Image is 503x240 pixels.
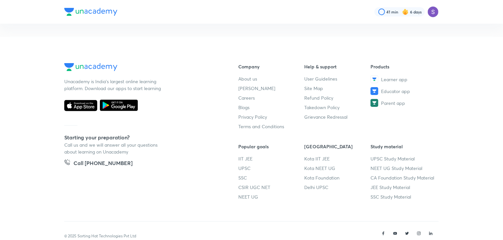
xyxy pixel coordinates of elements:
a: SSC [238,174,305,181]
h6: Products [370,63,437,70]
a: Kota NEET UG [305,165,371,172]
img: Learner app [370,75,378,83]
h6: [GEOGRAPHIC_DATA] [305,143,371,150]
h6: Help & support [305,63,371,70]
p: Call us and we will answer all your questions about learning on Unacademy [64,141,163,155]
img: Parent app [370,99,378,107]
a: Call [PHONE_NUMBER] [64,159,133,168]
a: Kota IIT JEE [305,155,371,162]
p: Unacademy is India’s largest online learning platform. Download our apps to start learning [64,78,163,92]
a: NEET UG Study Material [370,165,437,172]
h5: Starting your preparation? [64,133,217,141]
a: Terms and Conditions [238,123,305,130]
a: Company Logo [64,63,217,73]
a: IIT JEE [238,155,305,162]
a: Privacy Policy [238,113,305,120]
a: Learner app [370,75,437,83]
a: Refund Policy [305,94,371,101]
a: UPSC [238,165,305,172]
a: About us [238,75,305,82]
h6: Company [238,63,305,70]
span: Parent app [381,100,405,107]
img: Company Logo [64,63,117,71]
a: Educator app [370,87,437,95]
a: [PERSON_NAME] [238,85,305,92]
a: Parent app [370,99,437,107]
h6: Study material [370,143,437,150]
a: Blogs [238,104,305,111]
img: Educator app [370,87,378,95]
a: Site Map [305,85,371,92]
img: Sapara Premji [428,6,439,17]
a: CSIR UGC NET [238,184,305,191]
span: Careers [238,94,255,101]
a: Delhi UPSC [305,184,371,191]
img: streak [402,9,409,15]
h6: Popular goals [238,143,305,150]
a: Takedown Policy [305,104,371,111]
h5: Call [PHONE_NUMBER] [74,159,133,168]
a: CA Foundation Study Material [370,174,437,181]
a: Grievance Redressal [305,113,371,120]
a: JEE Study Material [370,184,437,191]
a: SSC Study Material [370,193,437,200]
span: Learner app [381,76,407,83]
a: User Guidelines [305,75,371,82]
a: UPSC Study Material [370,155,437,162]
span: Educator app [381,88,410,95]
a: NEET UG [238,193,305,200]
a: Kota Foundation [305,174,371,181]
a: Careers [238,94,305,101]
p: © 2025 Sorting Hat Technologies Pvt Ltd [64,233,136,239]
img: Company Logo [64,8,117,16]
